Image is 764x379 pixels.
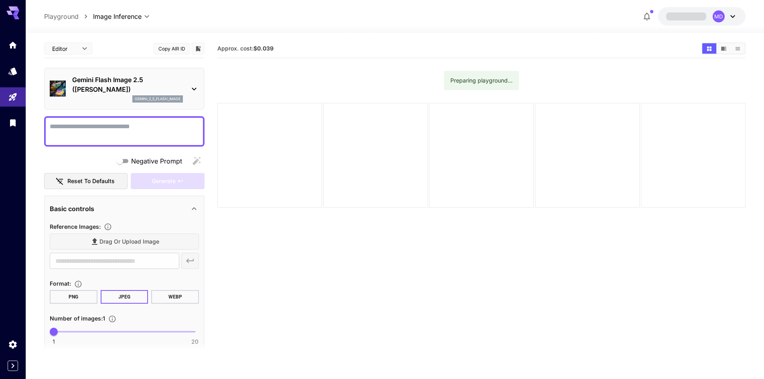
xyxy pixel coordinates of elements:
button: PNG [50,290,97,304]
button: Specify how many images to generate in a single request. Each image generation will be charged se... [105,315,120,323]
button: Expand sidebar [8,361,18,371]
div: Basic controls [50,199,199,218]
p: Basic controls [50,204,94,214]
span: Number of images : 1 [50,315,105,322]
div: Playground [8,92,18,102]
span: Reference Images : [50,223,101,230]
button: Add to library [195,44,202,53]
span: Editor [52,44,77,53]
span: 20 [191,338,199,346]
p: gemini_2_5_flash_image [135,96,180,102]
div: Library [8,118,18,128]
button: JPEG [101,290,148,304]
div: Preparing playground... [450,73,513,88]
span: Image Inference [93,12,142,21]
button: Show media in grid view [702,43,716,54]
button: Upload a reference image to guide the result. This is needed for Image-to-Image or Inpainting. Su... [101,223,115,231]
button: MD [658,7,746,26]
button: Choose the file format for the output image. [71,280,85,288]
p: Gemini Flash Image 2.5 ([PERSON_NAME]) [72,75,183,94]
button: Show media in video view [717,43,731,54]
div: Models [8,66,18,76]
a: Playground [44,12,79,21]
b: $0.039 [253,45,274,52]
span: Approx. cost: [217,45,274,52]
div: Gemini Flash Image 2.5 ([PERSON_NAME])gemini_2_5_flash_image [50,72,199,106]
button: Reset to defaults [44,173,128,189]
div: Show media in grid viewShow media in video viewShow media in list view [701,42,746,54]
div: Home [8,40,18,50]
div: Settings [8,339,18,349]
button: WEBP [151,290,199,304]
button: Copy AIR ID [154,43,190,54]
nav: breadcrumb [44,12,93,21]
button: Show media in list view [731,43,745,54]
div: MD [713,10,725,22]
span: Format : [50,280,71,287]
span: Negative Prompt [131,156,182,166]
